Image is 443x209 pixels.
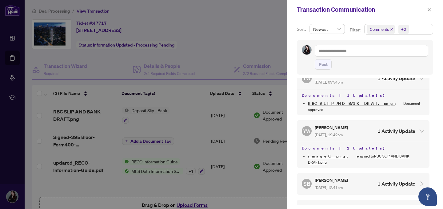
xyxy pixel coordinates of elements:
[419,76,425,81] span: expanded
[401,26,406,32] div: +2
[313,24,341,34] span: Newest
[297,68,429,89] div: YW[PERSON_NAME] [DATE], 03:34pm1 Activity Update
[377,180,415,187] h4: 1 Activity Update
[297,173,429,195] div: SB[PERSON_NAME] [DATE], 12:41pm1 Activity Update
[303,75,311,82] span: YW
[308,101,395,106] a: RBC SLIP AND BANK DRAFT.png
[308,154,356,159] span: :
[308,101,403,106] span: :
[315,124,349,131] h5: [PERSON_NAME]
[418,187,437,206] button: Open asap
[315,133,343,137] span: [DATE], 12:42pm
[315,80,343,84] span: [DATE], 03:34pm
[427,7,431,12] span: close
[308,100,425,113] li: Document approved
[302,145,425,152] h4: Documents | 1 Update(s)
[419,181,425,186] span: collapsed
[297,26,307,33] p: Sort:
[297,120,429,142] div: YW[PERSON_NAME] [DATE], 12:42pm1 Activity Update
[308,153,425,166] li: renamed to
[370,26,389,32] span: Comments
[303,179,310,188] span: SB
[315,177,349,184] h5: [PERSON_NAME]
[302,92,425,99] h4: Documents | 1 Update(s)
[377,127,415,135] h4: 1 Activity Update
[315,59,332,70] button: Post
[377,75,415,82] h4: 1 Activity Update
[315,185,343,190] span: [DATE], 12:41pm
[308,154,347,159] a: image0.png
[419,128,425,134] span: expanded
[350,27,361,33] p: Filter:
[297,5,425,14] div: Transaction Communication
[302,45,311,55] img: Profile Icon
[390,28,393,31] span: close
[367,25,395,34] span: Comments
[303,127,311,135] span: YW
